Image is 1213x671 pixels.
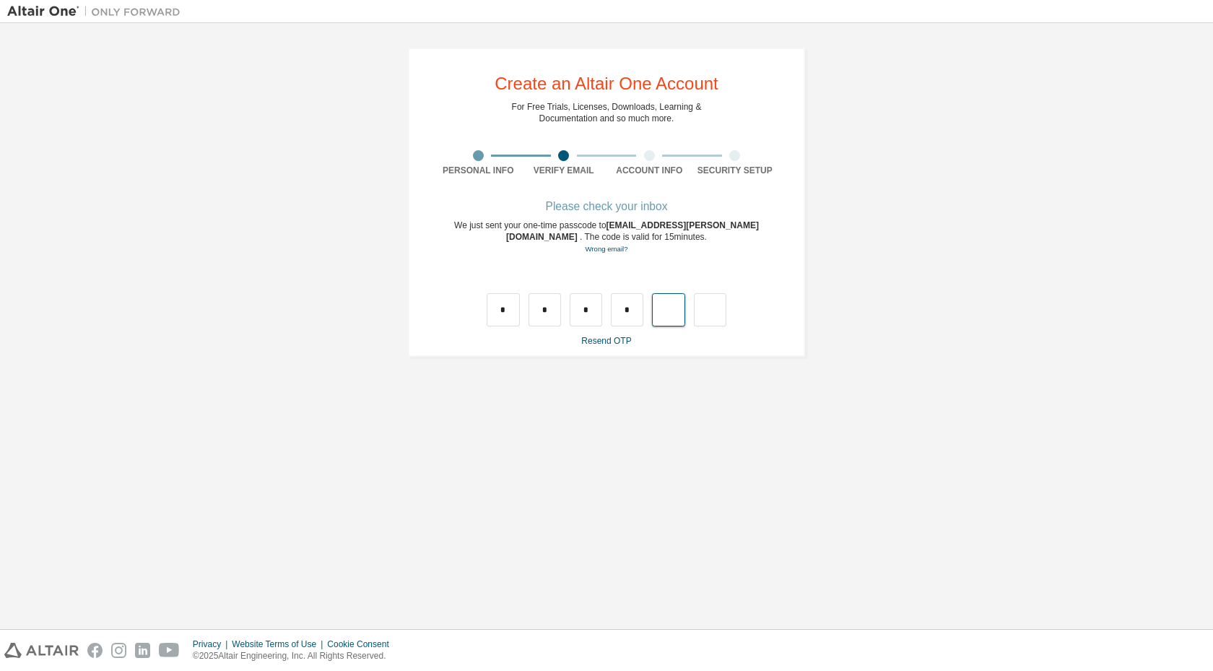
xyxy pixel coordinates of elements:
img: facebook.svg [87,643,103,658]
div: Please check your inbox [435,202,778,211]
div: Account Info [606,165,692,176]
img: youtube.svg [159,643,180,658]
div: Privacy [193,638,232,650]
div: Website Terms of Use [232,638,327,650]
div: Cookie Consent [327,638,397,650]
img: altair_logo.svg [4,643,79,658]
div: Personal Info [435,165,521,176]
p: © 2025 Altair Engineering, Inc. All Rights Reserved. [193,650,398,662]
span: [EMAIL_ADDRESS][PERSON_NAME][DOMAIN_NAME] [506,220,759,242]
div: Verify Email [521,165,607,176]
div: We just sent your one-time passcode to . The code is valid for 15 minutes. [435,220,778,255]
img: Altair One [7,4,188,19]
div: For Free Trials, Licenses, Downloads, Learning & Documentation and so much more. [512,101,702,124]
div: Security Setup [692,165,778,176]
img: linkedin.svg [135,643,150,658]
div: Create an Altair One Account [495,75,718,92]
img: instagram.svg [111,643,126,658]
a: Resend OTP [581,336,631,346]
a: Go back to the registration form [585,245,627,253]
